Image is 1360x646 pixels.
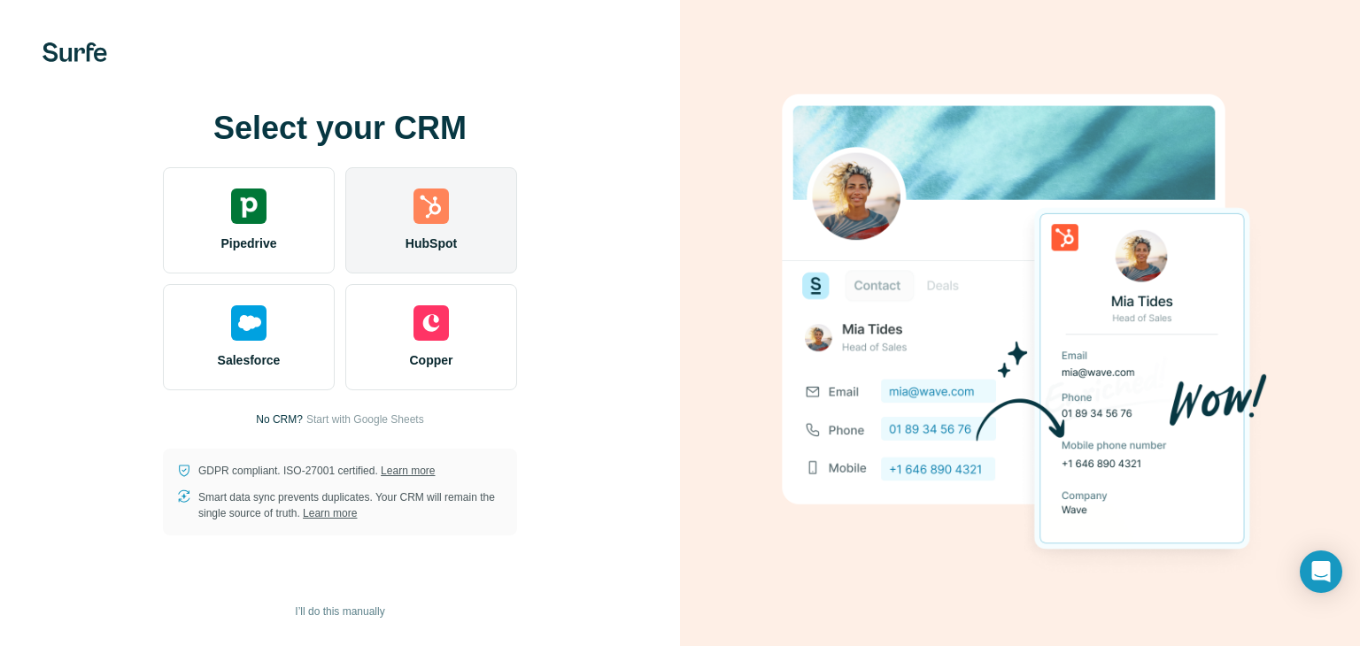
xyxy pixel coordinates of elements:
[406,235,457,252] span: HubSpot
[381,465,435,477] a: Learn more
[218,351,281,369] span: Salesforce
[1300,550,1342,593] div: Open Intercom Messenger
[163,111,517,146] h1: Select your CRM
[413,188,449,224] img: hubspot's logo
[256,411,303,427] p: No CRM?
[220,235,276,252] span: Pipedrive
[410,351,453,369] span: Copper
[231,305,267,341] img: salesforce's logo
[772,66,1268,580] img: HUBSPOT image
[413,305,449,341] img: copper's logo
[198,463,435,479] p: GDPR compliant. ISO-27001 certified.
[303,507,357,519] a: Learn more
[282,598,397,625] button: I’ll do this manually
[198,489,503,521] p: Smart data sync prevents duplicates. Your CRM will remain the single source of truth.
[306,411,424,427] button: Start with Google Sheets
[231,188,267,224] img: pipedrive's logo
[295,604,384,619] span: I’ll do this manually
[42,42,107,62] img: Surfe's logo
